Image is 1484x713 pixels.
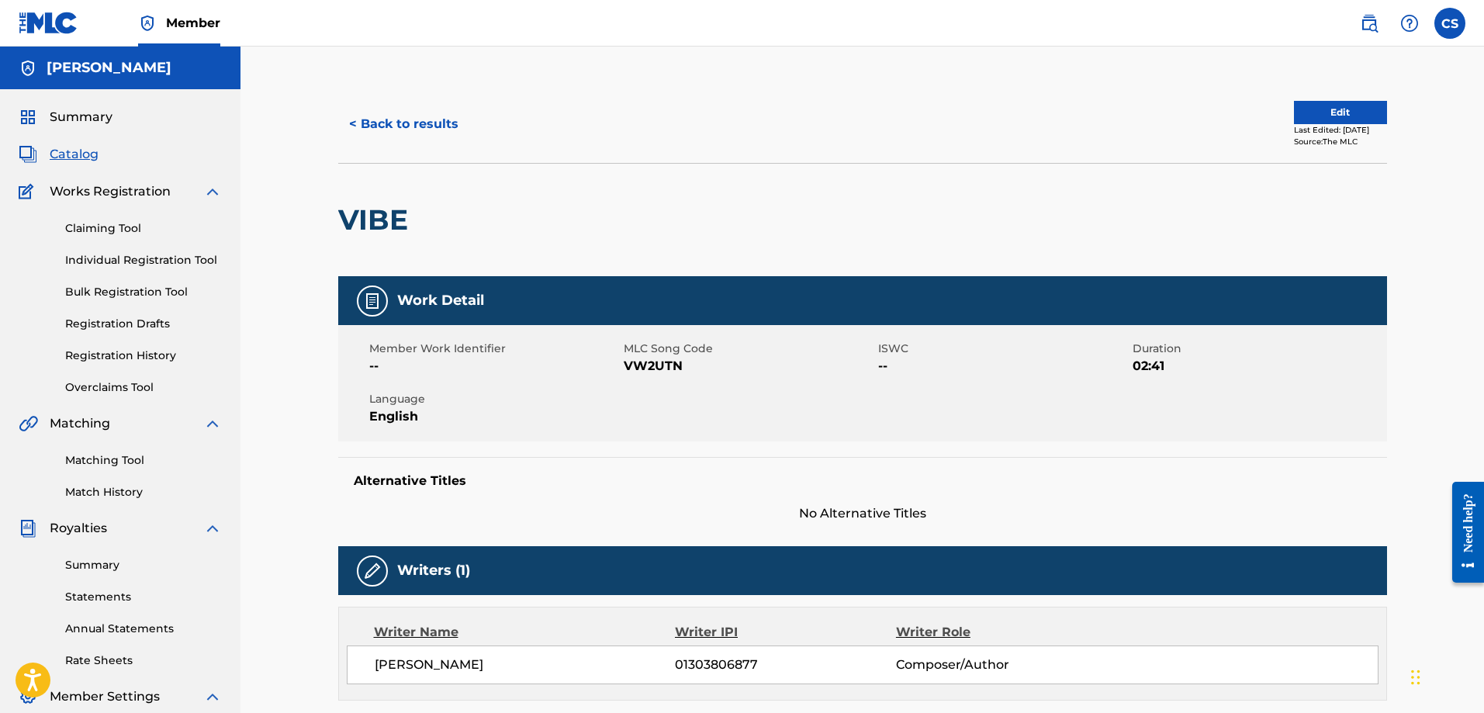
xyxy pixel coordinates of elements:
span: 02:41 [1133,357,1383,376]
a: Claiming Tool [65,220,222,237]
span: Matching [50,414,110,433]
a: Summary [65,557,222,573]
img: Summary [19,108,37,126]
img: help [1400,14,1419,33]
a: Public Search [1354,8,1385,39]
div: User Menu [1434,8,1465,39]
iframe: Resource Center [1441,470,1484,595]
span: -- [878,357,1129,376]
span: [PERSON_NAME] [375,656,676,674]
a: Bulk Registration Tool [65,284,222,300]
div: Source: The MLC [1294,136,1387,147]
div: Drag [1411,654,1420,701]
span: Member [166,14,220,32]
div: Writer IPI [675,623,896,642]
a: Registration Drafts [65,316,222,332]
a: Rate Sheets [65,652,222,669]
h5: Alternative Titles [354,473,1372,489]
span: -- [369,357,620,376]
span: Duration [1133,341,1383,357]
span: Member Work Identifier [369,341,620,357]
div: Help [1394,8,1425,39]
a: Registration History [65,348,222,364]
img: search [1360,14,1378,33]
span: Catalog [50,145,99,164]
img: Royalties [19,519,37,538]
img: Accounts [19,59,37,78]
span: VW2UTN [624,357,874,376]
span: 01303806877 [675,656,895,674]
button: < Back to results [338,105,469,144]
h5: Writers (1) [397,562,470,580]
span: ISWC [878,341,1129,357]
img: MLC Logo [19,12,78,34]
a: CatalogCatalog [19,145,99,164]
span: Works Registration [50,182,171,201]
a: Statements [65,589,222,605]
span: MLC Song Code [624,341,874,357]
div: Writer Name [374,623,676,642]
span: Summary [50,108,112,126]
img: Matching [19,414,38,433]
span: Member Settings [50,687,160,706]
img: Works Registration [19,182,39,201]
img: expand [203,414,222,433]
span: Royalties [50,519,107,538]
div: Writer Role [896,623,1097,642]
a: SummarySummary [19,108,112,126]
img: Top Rightsholder [138,14,157,33]
div: Last Edited: [DATE] [1294,124,1387,136]
h5: CARL A SYLVAIN [47,59,171,77]
a: Matching Tool [65,452,222,469]
h2: VIBE [338,202,416,237]
span: Language [369,391,620,407]
button: Edit [1294,101,1387,124]
img: expand [203,182,222,201]
iframe: Chat Widget [1406,639,1484,713]
img: expand [203,687,222,706]
img: Writers [363,562,382,580]
img: Work Detail [363,292,382,310]
img: expand [203,519,222,538]
span: Composer/Author [896,656,1097,674]
a: Overclaims Tool [65,379,222,396]
a: Individual Registration Tool [65,252,222,268]
a: Annual Statements [65,621,222,637]
h5: Work Detail [397,292,484,310]
a: Match History [65,484,222,500]
span: English [369,407,620,426]
img: Catalog [19,145,37,164]
img: Member Settings [19,687,37,706]
span: No Alternative Titles [338,504,1387,523]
